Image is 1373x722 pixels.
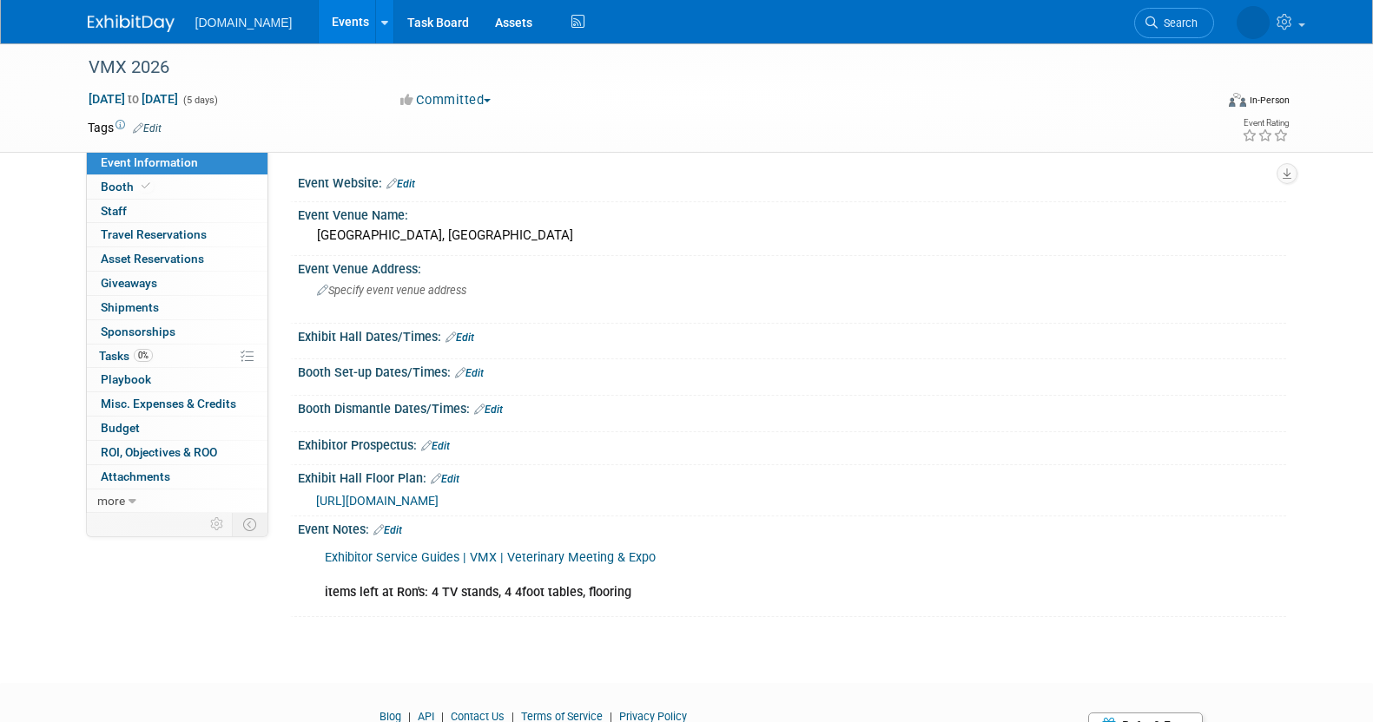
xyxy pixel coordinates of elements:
[1229,93,1246,107] img: Format-Inperson.png
[87,272,267,295] a: Giveaways
[99,349,153,363] span: Tasks
[298,516,1286,539] div: Event Notes:
[142,181,150,191] i: Booth reservation complete
[87,345,267,368] a: Tasks0%
[87,223,267,246] a: Travel Reservations
[1158,16,1198,30] span: Search
[311,222,1273,249] div: [GEOGRAPHIC_DATA], [GEOGRAPHIC_DATA]
[87,465,267,489] a: Attachments
[373,524,402,536] a: Edit
[1242,119,1289,128] div: Event Rating
[101,300,159,314] span: Shipments
[298,324,1286,346] div: Exhibit Hall Dates/Times:
[101,372,151,386] span: Playbook
[298,396,1286,418] div: Booth Dismantle Dates/Times:
[446,331,474,344] a: Edit
[101,276,157,290] span: Giveaways
[232,513,267,535] td: Toggle Event Tabs
[101,421,140,435] span: Budget
[101,397,236,410] span: Misc. Expenses & Credits
[1237,6,1270,39] img: Iuliia Bulow
[101,204,127,218] span: Staff
[101,469,170,483] span: Attachments
[87,151,267,174] a: Event Information
[87,247,267,271] a: Asset Reservations
[1134,8,1214,38] a: Search
[87,368,267,391] a: Playbook
[87,320,267,344] a: Sponsorships
[88,119,162,136] td: Tags
[134,349,153,362] span: 0%
[88,15,175,32] img: ExhibitDay
[83,52,1188,83] div: VMX 2026
[101,325,175,338] span: Sponsorships
[455,367,484,379] a: Edit
[394,91,498,109] button: Committed
[325,585,631,600] b: items left at Ron's: 4 TV stands, 4 4foot tables, flooring
[101,155,198,169] span: Event Information
[325,550,656,565] a: Exhibitor Service Guides | VMX | Veterinary Meeting & Expo
[101,445,217,459] span: ROI, Objectives & ROO
[87,200,267,223] a: Staff
[97,494,125,508] span: more
[1249,94,1290,107] div: In-Person
[386,178,415,190] a: Edit
[1112,90,1290,116] div: Event Format
[182,95,218,106] span: (5 days)
[474,404,503,416] a: Edit
[87,489,267,513] a: more
[87,175,267,199] a: Booth
[316,494,439,508] a: [URL][DOMAIN_NAME]
[298,256,1286,278] div: Event Venue Address:
[298,359,1286,382] div: Booth Set-up Dates/Times:
[87,417,267,440] a: Budget
[195,16,293,30] span: [DOMAIN_NAME]
[202,513,233,535] td: Personalize Event Tab Strip
[87,296,267,319] a: Shipments
[317,284,466,297] span: Specify event venue address
[298,465,1286,488] div: Exhibit Hall Floor Plan:
[87,392,267,416] a: Misc. Expenses & Credits
[431,473,459,485] a: Edit
[421,440,450,452] a: Edit
[87,441,267,464] a: ROI, Objectives & ROO
[125,92,142,106] span: to
[298,432,1286,455] div: Exhibitor Prospectus:
[298,202,1286,224] div: Event Venue Name:
[133,122,162,135] a: Edit
[101,180,154,194] span: Booth
[298,170,1286,193] div: Event Website:
[88,91,179,107] span: [DATE] [DATE]
[101,252,204,266] span: Asset Reservations
[101,227,207,241] span: Travel Reservations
